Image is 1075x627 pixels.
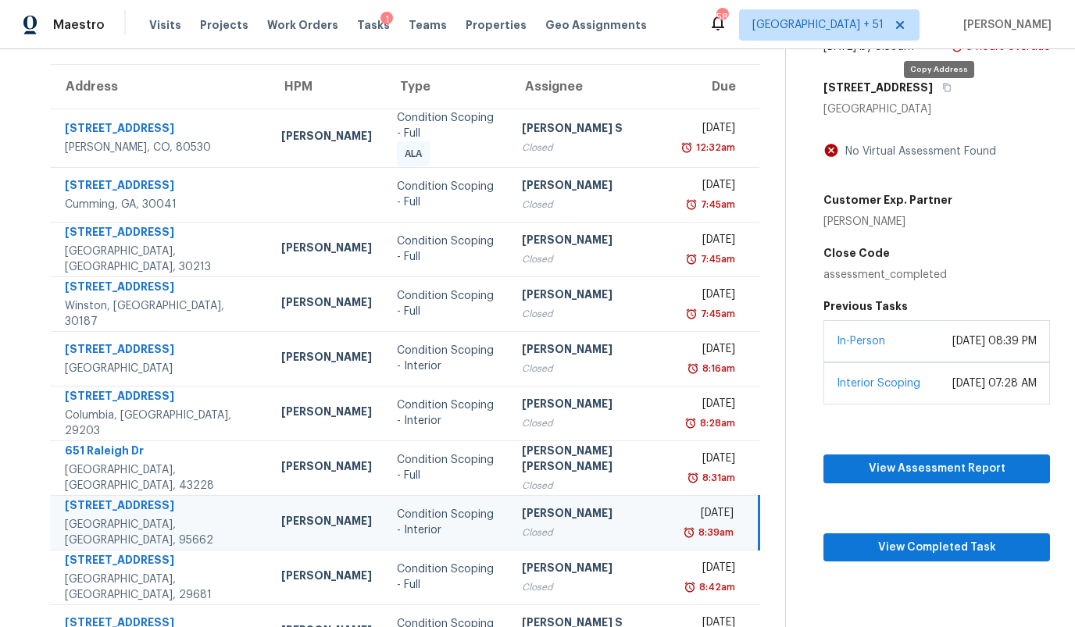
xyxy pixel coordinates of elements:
[357,20,390,30] span: Tasks
[65,497,256,517] div: [STREET_ADDRESS]
[522,251,662,267] div: Closed
[50,65,269,109] th: Address
[952,376,1037,391] div: [DATE] 07:28 AM
[698,306,735,322] div: 7:45am
[823,142,839,159] img: Artifact Not Present Icon
[397,288,497,319] div: Condition Scoping - Full
[699,361,735,376] div: 8:16am
[693,140,735,155] div: 12:32am
[65,462,256,493] div: [GEOGRAPHIC_DATA], [GEOGRAPHIC_DATA], 43228
[683,525,695,540] img: Overdue Alarm Icon
[397,110,497,141] div: Condition Scoping - Full
[281,568,372,587] div: [PERSON_NAME]
[384,65,509,109] th: Type
[65,552,256,572] div: [STREET_ADDRESS]
[699,470,735,486] div: 8:31am
[685,251,698,267] img: Overdue Alarm Icon
[397,233,497,265] div: Condition Scoping - Full
[522,197,662,212] div: Closed
[65,341,256,361] div: [STREET_ADDRESS]
[281,458,372,478] div: [PERSON_NAME]
[836,538,1037,558] span: View Completed Task
[687,470,699,486] img: Overdue Alarm Icon
[466,17,527,33] span: Properties
[698,197,735,212] div: 7:45am
[409,17,447,33] span: Teams
[397,507,497,538] div: Condition Scoping - Interior
[397,397,497,429] div: Condition Scoping - Interior
[684,579,696,595] img: Overdue Alarm Icon
[281,349,372,369] div: [PERSON_NAME]
[65,224,256,244] div: [STREET_ADDRESS]
[200,17,248,33] span: Projects
[673,65,759,109] th: Due
[522,478,662,493] div: Closed
[522,287,662,306] div: [PERSON_NAME]
[686,177,734,197] div: [DATE]
[65,279,256,298] div: [STREET_ADDRESS]
[686,287,734,306] div: [DATE]
[522,443,662,478] div: [PERSON_NAME] [PERSON_NAME]
[397,561,497,593] div: Condition Scoping - Full
[686,560,734,579] div: [DATE]
[823,533,1050,562] button: View Completed Task
[836,459,1037,479] span: View Assessment Report
[522,396,662,415] div: [PERSON_NAME]
[823,80,933,95] h5: [STREET_ADDRESS]
[281,128,372,148] div: [PERSON_NAME]
[686,232,734,251] div: [DATE]
[522,415,662,431] div: Closed
[823,102,1050,117] div: [GEOGRAPHIC_DATA]
[397,179,497,210] div: Condition Scoping - Full
[522,505,662,525] div: [PERSON_NAME]
[65,443,256,462] div: 651 Raleigh Dr
[65,572,256,603] div: [GEOGRAPHIC_DATA], [GEOGRAPHIC_DATA], 29681
[823,192,952,208] h5: Customer Exp. Partner
[823,298,1050,314] h5: Previous Tasks
[281,240,372,259] div: [PERSON_NAME]
[823,214,952,230] div: [PERSON_NAME]
[53,17,105,33] span: Maestro
[269,65,384,109] th: HPM
[684,415,697,431] img: Overdue Alarm Icon
[65,177,256,197] div: [STREET_ADDRESS]
[522,120,662,140] div: [PERSON_NAME] S
[716,9,727,25] div: 583
[686,505,734,525] div: [DATE]
[65,517,256,548] div: [GEOGRAPHIC_DATA], [GEOGRAPHIC_DATA], 95662
[752,17,884,33] span: [GEOGRAPHIC_DATA] + 51
[380,12,393,27] div: 1
[522,140,662,155] div: Closed
[267,17,338,33] span: Work Orders
[823,245,1050,261] h5: Close Code
[522,579,662,595] div: Closed
[839,144,996,159] div: No Virtual Assessment Found
[685,306,698,322] img: Overdue Alarm Icon
[65,361,256,376] div: [GEOGRAPHIC_DATA]
[522,341,662,361] div: [PERSON_NAME]
[696,579,735,595] div: 8:42am
[522,232,662,251] div: [PERSON_NAME]
[149,17,181,33] span: Visits
[686,120,734,140] div: [DATE]
[522,306,662,322] div: Closed
[957,17,1052,33] span: [PERSON_NAME]
[698,251,735,267] div: 7:45am
[281,513,372,533] div: [PERSON_NAME]
[686,341,734,361] div: [DATE]
[65,120,256,140] div: [STREET_ADDRESS]
[685,197,698,212] img: Overdue Alarm Icon
[697,415,735,431] div: 8:28am
[695,525,734,540] div: 8:39am
[522,177,662,197] div: [PERSON_NAME]
[545,17,647,33] span: Geo Assignments
[823,267,1050,283] div: assessment_completed
[952,333,1037,349] div: [DATE] 08:39 PM
[397,343,497,374] div: Condition Scoping - Interior
[509,65,674,109] th: Assignee
[686,451,734,470] div: [DATE]
[65,140,256,155] div: [PERSON_NAME], CO, 80530
[65,197,256,212] div: Cumming, GA, 30041
[65,388,256,408] div: [STREET_ADDRESS]
[823,454,1050,483] button: View Assessment Report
